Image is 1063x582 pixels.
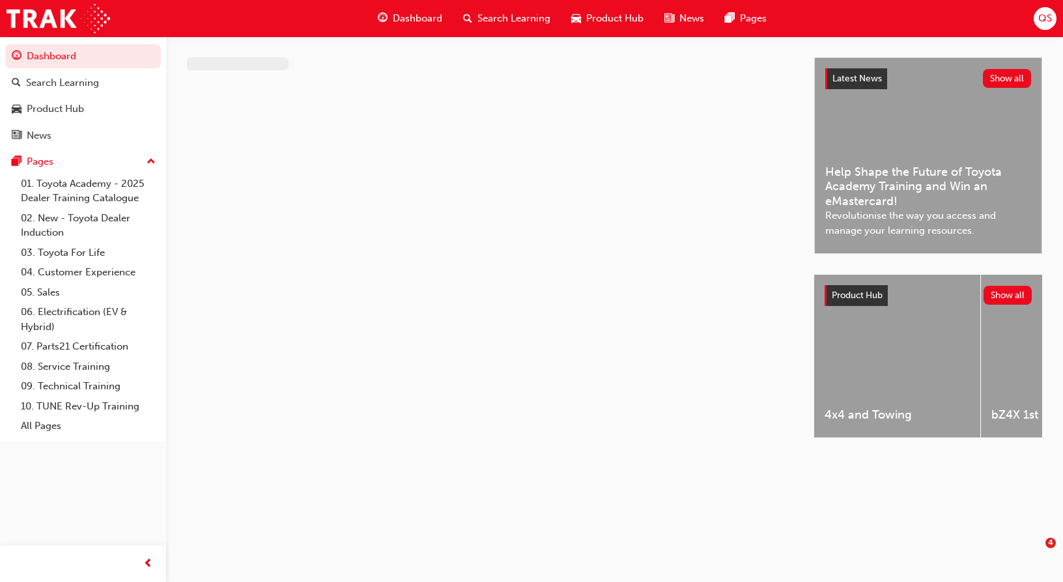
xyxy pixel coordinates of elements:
[5,150,161,174] button: Pages
[367,5,453,32] a: guage-iconDashboard
[378,10,388,27] span: guage-icon
[715,5,777,32] a: pages-iconPages
[27,154,53,169] div: Pages
[825,208,1031,238] span: Revolutionise the way you access and manage your learning resources.
[7,4,110,33] img: Trak
[16,357,161,377] a: 08. Service Training
[16,208,161,243] a: 02. New - Toyota Dealer Induction
[27,128,51,143] div: News
[832,73,882,84] span: Latest News
[12,77,21,89] span: search-icon
[586,11,644,26] span: Product Hub
[825,165,1031,209] span: Help Shape the Future of Toyota Academy Training and Win an eMastercard!
[16,243,161,263] a: 03. Toyota For Life
[16,337,161,357] a: 07. Parts21 Certification
[16,174,161,208] a: 01. Toyota Academy - 2025 Dealer Training Catalogue
[571,10,581,27] span: car-icon
[825,408,970,423] span: 4x4 and Towing
[825,285,1032,306] a: Product HubShow all
[16,283,161,303] a: 05. Sales
[825,68,1031,89] a: Latest NewsShow all
[1019,538,1050,569] iframe: Intercom live chat
[725,10,735,27] span: pages-icon
[5,42,161,150] button: DashboardSearch LearningProduct HubNews
[664,10,674,27] span: news-icon
[477,11,550,26] span: Search Learning
[393,11,442,26] span: Dashboard
[143,556,153,572] span: prev-icon
[983,69,1032,88] button: Show all
[1038,11,1052,26] span: QS
[1034,7,1056,30] button: QS
[5,44,161,68] a: Dashboard
[12,104,21,115] span: car-icon
[16,302,161,337] a: 06. Electrification (EV & Hybrid)
[984,286,1032,305] button: Show all
[654,5,715,32] a: news-iconNews
[5,124,161,148] a: News
[463,10,472,27] span: search-icon
[832,290,883,301] span: Product Hub
[453,5,561,32] a: search-iconSearch Learning
[12,130,21,142] span: news-icon
[1045,538,1056,548] span: 4
[12,51,21,62] span: guage-icon
[5,71,161,95] a: Search Learning
[27,102,84,117] div: Product Hub
[12,156,21,168] span: pages-icon
[16,376,161,396] a: 09. Technical Training
[26,76,99,90] div: Search Learning
[679,11,704,26] span: News
[16,396,161,417] a: 10. TUNE Rev-Up Training
[740,11,767,26] span: Pages
[147,154,156,171] span: up-icon
[16,262,161,283] a: 04. Customer Experience
[814,275,980,437] a: 4x4 and Towing
[814,57,1042,254] a: Latest NewsShow allHelp Shape the Future of Toyota Academy Training and Win an eMastercard!Revolu...
[561,5,654,32] a: car-iconProduct Hub
[16,416,161,436] a: All Pages
[5,97,161,121] a: Product Hub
